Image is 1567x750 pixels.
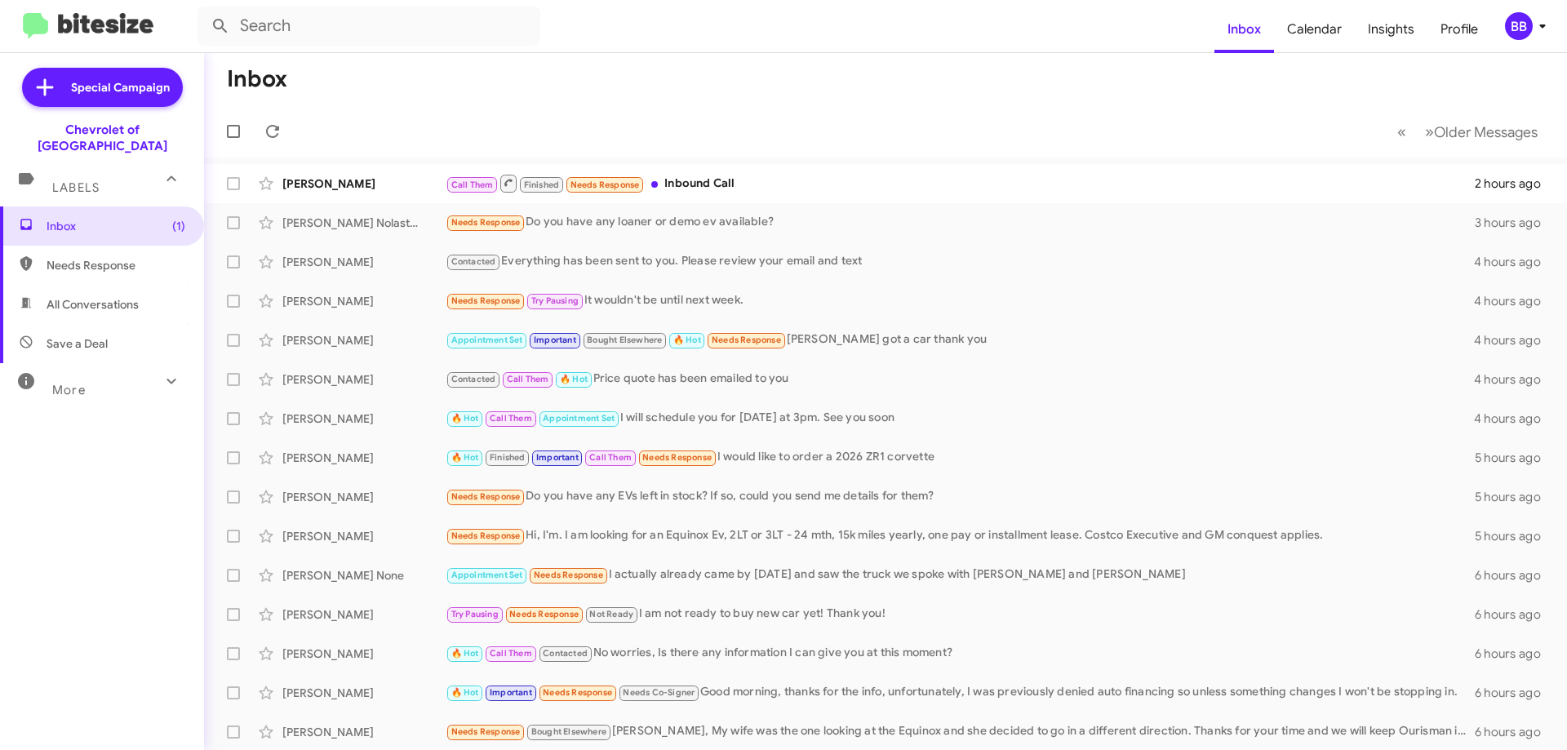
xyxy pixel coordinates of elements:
[712,335,781,345] span: Needs Response
[282,450,446,466] div: [PERSON_NAME]
[451,609,499,619] span: Try Pausing
[531,295,579,306] span: Try Pausing
[1475,606,1554,623] div: 6 hours ago
[1388,115,1547,149] nav: Page navigation example
[1474,411,1554,427] div: 4 hours ago
[1355,6,1427,53] a: Insights
[282,215,446,231] div: [PERSON_NAME] Nolastname122093970
[1397,122,1406,142] span: «
[198,7,540,46] input: Search
[1475,215,1554,231] div: 3 hours ago
[451,335,523,345] span: Appointment Set
[589,452,632,463] span: Call Them
[282,606,446,623] div: [PERSON_NAME]
[1475,567,1554,584] div: 6 hours ago
[534,335,576,345] span: Important
[446,291,1474,310] div: It wouldn't be until next week.
[446,644,1475,663] div: No worries, Is there any information I can give you at this moment?
[446,566,1475,584] div: I actually already came by [DATE] and saw the truck we spoke with [PERSON_NAME] and [PERSON_NAME]
[446,409,1474,428] div: I will schedule you for [DATE] at 3pm. See you soon
[1415,115,1547,149] button: Next
[1474,371,1554,388] div: 4 hours ago
[1474,293,1554,309] div: 4 hours ago
[446,448,1475,467] div: I would like to order a 2026 ZR1 corvette
[282,724,446,740] div: [PERSON_NAME]
[446,252,1474,271] div: Everything has been sent to you. Please review your email and text
[1475,528,1554,544] div: 5 hours ago
[282,175,446,192] div: [PERSON_NAME]
[451,726,521,737] span: Needs Response
[282,332,446,348] div: [PERSON_NAME]
[1491,12,1549,40] button: BB
[1475,175,1554,192] div: 2 hours ago
[1474,254,1554,270] div: 4 hours ago
[451,256,496,267] span: Contacted
[524,180,560,190] span: Finished
[282,646,446,662] div: [PERSON_NAME]
[446,173,1475,193] div: Inbound Call
[1475,450,1554,466] div: 5 hours ago
[446,370,1474,388] div: Price quote has been emailed to you
[451,217,521,228] span: Needs Response
[451,452,479,463] span: 🔥 Hot
[623,687,695,698] span: Needs Co-Signer
[1475,724,1554,740] div: 6 hours ago
[451,648,479,659] span: 🔥 Hot
[451,687,479,698] span: 🔥 Hot
[451,180,494,190] span: Call Them
[534,570,603,580] span: Needs Response
[560,374,588,384] span: 🔥 Hot
[490,648,532,659] span: Call Them
[1475,646,1554,662] div: 6 hours ago
[282,411,446,427] div: [PERSON_NAME]
[446,526,1475,545] div: Hi, I'm. I am looking for an Equinox Ev, 2LT or 3LT - 24 mth, 15k miles yearly, one pay or instal...
[536,452,579,463] span: Important
[1475,489,1554,505] div: 5 hours ago
[47,335,108,352] span: Save a Deal
[282,489,446,505] div: [PERSON_NAME]
[446,213,1475,232] div: Do you have any loaner or demo ev available?
[52,180,100,195] span: Labels
[22,68,183,107] a: Special Campaign
[589,609,633,619] span: Not Ready
[451,570,523,580] span: Appointment Set
[451,295,521,306] span: Needs Response
[282,293,446,309] div: [PERSON_NAME]
[446,605,1475,624] div: I am not ready to buy new car yet! Thank you!
[1475,685,1554,701] div: 6 hours ago
[172,218,185,234] span: (1)
[282,685,446,701] div: [PERSON_NAME]
[1427,6,1491,53] a: Profile
[673,335,701,345] span: 🔥 Hot
[451,491,521,502] span: Needs Response
[570,180,640,190] span: Needs Response
[282,254,446,270] div: [PERSON_NAME]
[543,687,612,698] span: Needs Response
[1214,6,1274,53] span: Inbox
[531,726,606,737] span: Bought Elsewhere
[71,79,170,95] span: Special Campaign
[490,413,532,424] span: Call Them
[1474,332,1554,348] div: 4 hours ago
[227,66,287,92] h1: Inbox
[282,567,446,584] div: [PERSON_NAME] None
[47,218,185,234] span: Inbox
[451,413,479,424] span: 🔥 Hot
[451,530,521,541] span: Needs Response
[1425,122,1434,142] span: »
[1274,6,1355,53] a: Calendar
[446,331,1474,349] div: [PERSON_NAME] got a car thank you
[507,374,549,384] span: Call Them
[490,452,526,463] span: Finished
[282,528,446,544] div: [PERSON_NAME]
[1387,115,1416,149] button: Previous
[587,335,662,345] span: Bought Elsewhere
[509,609,579,619] span: Needs Response
[642,452,712,463] span: Needs Response
[446,722,1475,741] div: [PERSON_NAME], My wife was the one looking at the Equinox and she decided to go in a different di...
[52,383,86,397] span: More
[451,374,496,384] span: Contacted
